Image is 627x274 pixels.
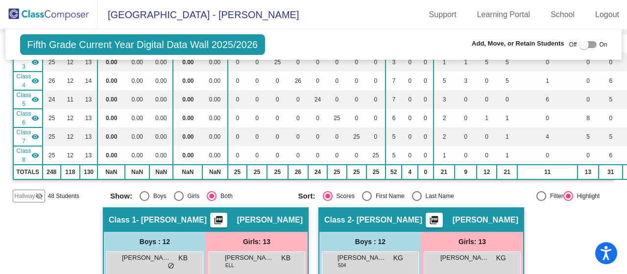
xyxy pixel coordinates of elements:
[578,165,599,179] td: 13
[210,213,227,227] button: Print Students Details
[333,192,355,200] div: Scores
[247,72,267,90] td: 0
[477,109,497,127] td: 1
[455,53,477,72] td: 1
[173,90,202,109] td: 0.00
[225,262,234,269] span: ELL
[178,253,188,263] span: KB
[477,90,497,109] td: 0
[13,72,43,90] td: Mike Schmidt - Schmidt
[366,90,386,109] td: 0
[247,165,267,179] td: 25
[173,53,202,72] td: 0.00
[80,72,98,90] td: 14
[338,262,346,269] span: 504
[546,192,563,200] div: Filter
[61,53,80,72] td: 12
[173,146,202,165] td: 0.00
[402,165,418,179] td: 4
[434,90,455,109] td: 3
[97,146,125,165] td: 0.00
[20,34,265,55] span: Fifth Grade Current Year Digital Data Wall 2025/2026
[125,127,149,146] td: 0.00
[136,215,207,225] span: - [PERSON_NAME]
[421,7,464,23] a: Support
[61,109,80,127] td: 12
[247,90,267,109] td: 0
[110,191,291,201] mat-radio-group: Select an option
[599,53,623,72] td: 0
[228,72,247,90] td: 0
[267,165,288,179] td: 25
[104,232,206,251] div: Boys : 12
[440,253,489,263] span: [PERSON_NAME]
[327,109,347,127] td: 25
[17,128,31,146] span: Class 7
[434,165,455,179] td: 21
[477,165,497,179] td: 12
[122,253,171,263] span: [PERSON_NAME]
[386,90,402,109] td: 7
[472,39,564,49] span: Add, Move, or Retain Students
[393,253,403,263] span: KG
[31,77,39,85] mat-icon: visibility
[434,53,455,72] td: 1
[497,146,517,165] td: 1
[228,90,247,109] td: 0
[455,90,477,109] td: 0
[418,53,434,72] td: 0
[386,127,402,146] td: 5
[202,146,227,165] td: 0.00
[97,109,125,127] td: 0.00
[599,72,623,90] td: 6
[288,53,309,72] td: 0
[202,109,227,127] td: 0.00
[61,72,80,90] td: 12
[125,53,149,72] td: 0.00
[202,72,227,90] td: 0.00
[17,91,31,108] span: Class 5
[455,109,477,127] td: 0
[13,165,43,179] td: TOTALS
[267,90,288,109] td: 0
[327,146,347,165] td: 0
[43,146,61,165] td: 25
[599,109,623,127] td: 0
[43,53,61,72] td: 25
[402,146,418,165] td: 0
[202,127,227,146] td: 0.00
[578,109,599,127] td: 8
[422,192,454,200] div: Last Name
[31,114,39,122] mat-icon: visibility
[517,165,577,179] td: 11
[308,72,327,90] td: 0
[418,90,434,109] td: 0
[434,109,455,127] td: 2
[13,53,43,72] td: Melissa Rossiter - Rossiter
[13,109,43,127] td: Shannon Kawka - Kawka
[587,7,627,23] a: Logout
[149,90,173,109] td: 0.00
[173,109,202,127] td: 0.00
[308,53,327,72] td: 0
[324,215,352,225] span: Class 2
[496,253,506,263] span: KG
[80,146,98,165] td: 13
[149,53,173,72] td: 0.00
[80,127,98,146] td: 13
[386,146,402,165] td: 5
[61,165,80,179] td: 118
[428,215,440,229] mat-icon: picture_as_pdf
[247,53,267,72] td: 0
[578,90,599,109] td: 0
[213,215,224,229] mat-icon: picture_as_pdf
[80,90,98,109] td: 13
[327,165,347,179] td: 25
[237,215,303,225] span: [PERSON_NAME]
[149,165,173,179] td: NaN
[149,109,173,127] td: 0.00
[338,253,386,263] span: [PERSON_NAME]
[17,147,31,164] span: Class 8
[35,192,43,200] mat-icon: visibility_off
[97,165,125,179] td: NaN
